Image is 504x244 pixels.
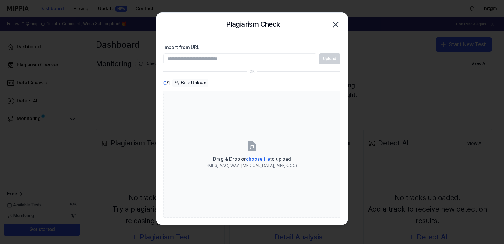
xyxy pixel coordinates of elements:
[207,163,297,169] div: (MP3, AAC, WAV, [MEDICAL_DATA], AIFF, OGG)
[226,19,280,30] h2: Plagiarism Check
[163,79,170,87] div: / 1
[163,80,166,87] span: 0
[246,156,270,162] span: choose file
[172,79,208,87] button: Bulk Upload
[250,69,255,74] div: OR
[163,44,340,51] label: Import from URL
[213,156,291,162] span: Drag & Drop or to upload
